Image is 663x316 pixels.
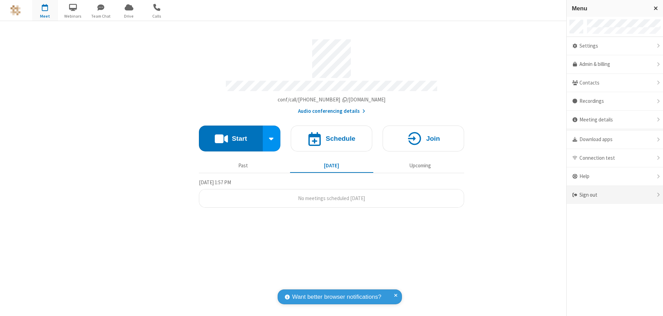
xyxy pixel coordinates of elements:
span: Copy my meeting room link [278,96,386,103]
button: Copy my meeting room linkCopy my meeting room link [278,96,386,104]
button: Audio conferencing details [298,107,365,115]
span: Want better browser notifications? [292,293,381,302]
button: Start [199,126,263,151]
button: Join [383,126,464,151]
button: Upcoming [378,159,462,172]
span: Team Chat [88,13,114,19]
h4: Schedule [326,135,355,142]
div: Connection test [567,149,663,168]
span: Calls [144,13,170,19]
button: [DATE] [290,159,373,172]
h4: Start [232,135,247,142]
div: Download apps [567,130,663,149]
div: Sign out [567,186,663,204]
div: Start conference options [263,126,281,151]
img: QA Selenium DO NOT DELETE OR CHANGE [10,5,21,16]
div: Meeting details [567,111,663,129]
div: Recordings [567,92,663,111]
button: Schedule [291,126,372,151]
button: Past [202,159,285,172]
h3: Menu [572,5,647,12]
span: Drive [116,13,142,19]
section: Today's Meetings [199,178,464,208]
div: Contacts [567,74,663,92]
span: Webinars [60,13,86,19]
span: Meet [32,13,58,19]
h4: Join [426,135,440,142]
div: Settings [567,37,663,56]
span: [DATE] 1:57 PM [199,179,231,186]
a: Admin & billing [567,55,663,74]
section: Account details [199,34,464,115]
div: Help [567,167,663,186]
span: No meetings scheduled [DATE] [298,195,365,201]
